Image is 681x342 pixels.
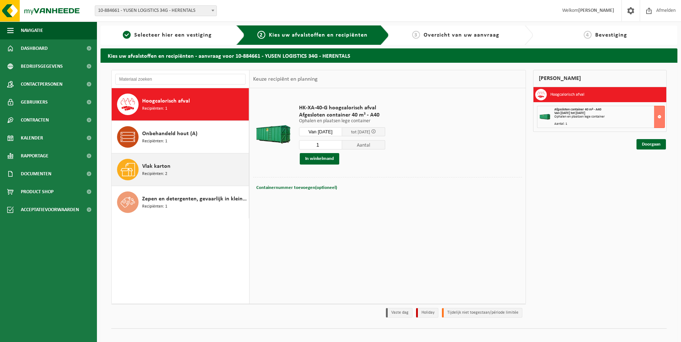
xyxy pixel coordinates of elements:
li: Holiday [416,308,438,318]
span: Rapportage [21,147,48,165]
div: Keuze recipiënt en planning [249,70,321,88]
span: Dashboard [21,39,48,57]
span: Gebruikers [21,93,48,111]
span: Bedrijfsgegevens [21,57,63,75]
span: Product Shop [21,183,53,201]
span: 4 [584,31,592,39]
button: Vlak karton Recipiënten: 2 [112,153,249,186]
span: Overzicht van uw aanvraag [424,32,499,38]
div: Aantal: 1 [554,122,664,126]
span: Hoogcalorisch afval [142,97,190,105]
span: Onbehandeld hout (A) [142,129,197,138]
strong: Van [DATE] tot [DATE] [554,111,585,115]
div: [PERSON_NAME] [533,70,667,87]
input: Materiaal zoeken [115,74,246,85]
button: Hoogcalorisch afval Recipiënten: 1 [112,88,249,121]
button: Zepen en detergenten, gevaarlijk in kleinverpakking Recipiënten: 1 [112,186,249,218]
span: Recipiënten: 1 [142,203,167,210]
span: Kalender [21,129,43,147]
span: 2 [257,31,265,39]
span: Zepen en detergenten, gevaarlijk in kleinverpakking [142,195,247,203]
span: Kies uw afvalstoffen en recipiënten [269,32,368,38]
a: Doorgaan [636,139,666,149]
li: Vaste dag [386,308,412,318]
li: Tijdelijk niet toegestaan/période limitée [442,308,522,318]
span: Selecteer hier een vestiging [134,32,212,38]
span: Navigatie [21,22,43,39]
strong: [PERSON_NAME] [578,8,614,13]
span: Acceptatievoorwaarden [21,201,79,219]
span: 10-884661 - YUSEN LOGISTICS 34G - HERENTALS [95,5,217,16]
span: Afgesloten container 40 m³ - A40 [299,111,385,119]
div: Ophalen en plaatsen lege container [554,115,664,119]
button: Onbehandeld hout (A) Recipiënten: 1 [112,121,249,153]
span: 1 [123,31,131,39]
span: Recipiënten: 2 [142,171,167,177]
span: 10-884661 - YUSEN LOGISTICS 34G - HERENTALS [95,6,216,16]
span: Contracten [21,111,49,129]
span: Contactpersonen [21,75,62,93]
a: 1Selecteer hier een vestiging [104,31,230,39]
p: Ophalen en plaatsen lege container [299,119,385,124]
span: Containernummer toevoegen(optioneel) [256,185,337,190]
span: Aantal [342,140,385,149]
span: Vlak karton [142,162,171,171]
h3: Hoogcalorisch afval [550,89,584,100]
button: In winkelmand [300,153,339,165]
span: Documenten [21,165,51,183]
span: Recipiënten: 1 [142,138,167,145]
input: Selecteer datum [299,127,342,136]
button: Containernummer toevoegen(optioneel) [256,183,338,193]
span: Bevestiging [595,32,627,38]
span: Afgesloten container 40 m³ - A40 [554,108,601,111]
span: tot [DATE] [351,130,370,134]
h2: Kies uw afvalstoffen en recipiënten - aanvraag voor 10-884661 - YUSEN LOGISTICS 34G - HERENTALS [101,48,677,62]
span: HK-XA-40-G hoogcalorisch afval [299,104,385,111]
span: 3 [412,31,420,39]
span: Recipiënten: 1 [142,105,167,112]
